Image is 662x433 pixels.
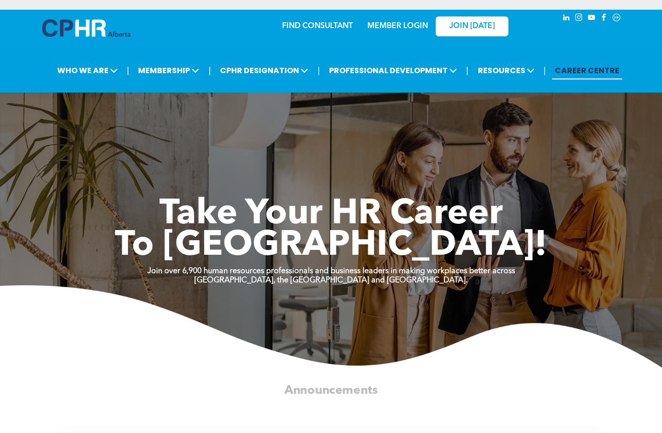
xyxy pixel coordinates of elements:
[449,22,495,31] span: JOIN [DATE]
[284,385,378,397] span: Announcements
[127,61,129,80] li: |
[599,12,609,25] a: facebook
[159,197,503,232] span: Take Your HR Career
[208,61,211,80] li: |
[115,229,547,263] span: To [GEOGRAPHIC_DATA]!
[367,22,428,30] a: MEMBER LOGIN
[552,62,622,79] a: CAREER CENTRE
[217,62,311,79] span: CPHR DESIGNATION
[475,62,537,79] span: RESOURCES
[561,12,571,25] a: linkedin
[544,61,546,80] li: |
[317,61,320,80] li: |
[54,62,121,79] span: WHO WE ARE
[586,12,597,25] a: youtube
[436,16,508,36] a: JOIN [DATE]
[282,22,353,30] a: FIND CONSULTANT
[611,12,622,25] a: Social network
[326,62,460,79] span: PROFESSIONAL DEVELOPMENT
[573,12,584,25] a: instagram
[194,277,468,284] strong: [GEOGRAPHIC_DATA], the [GEOGRAPHIC_DATA] and [GEOGRAPHIC_DATA].
[147,267,515,275] strong: Join over 6,900 human resources professionals and business leaders in making workplaces better ac...
[466,61,469,80] li: |
[135,62,202,79] span: MEMBERSHIP
[42,19,130,37] img: A blue and white logo for cp alberta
